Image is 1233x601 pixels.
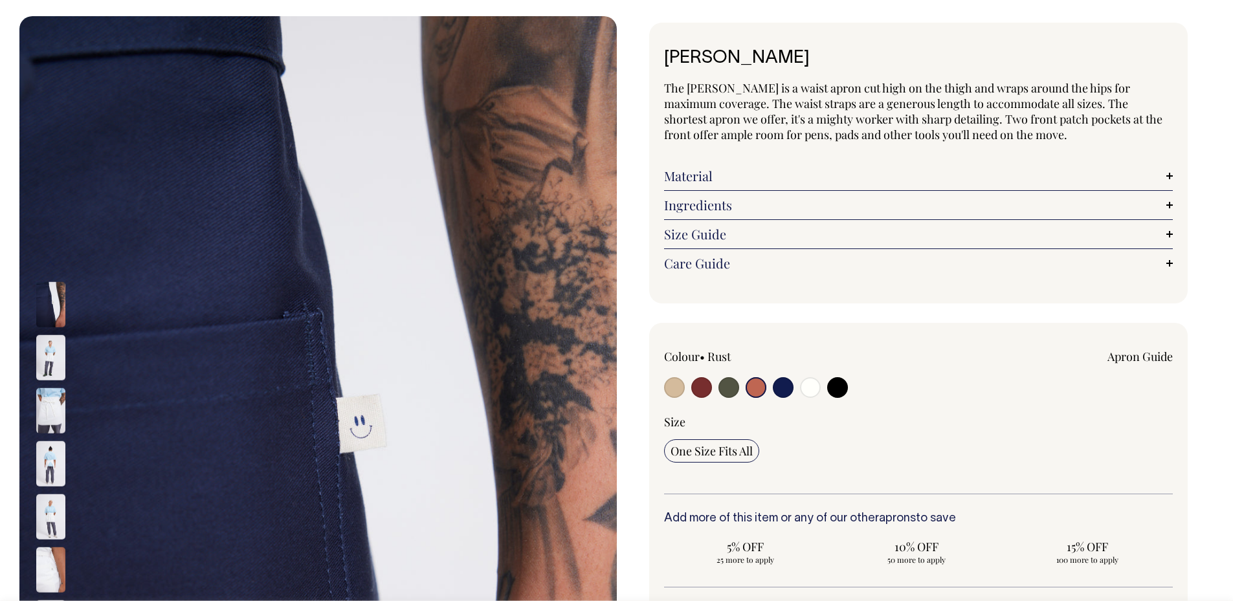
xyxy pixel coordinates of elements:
[664,349,868,364] div: Colour
[1012,539,1162,554] span: 15% OFF
[664,197,1173,213] a: Ingredients
[671,443,753,459] span: One Size Fits All
[1006,535,1169,569] input: 15% OFF 100 more to apply
[879,513,916,524] a: aprons
[671,539,821,554] span: 5% OFF
[36,547,65,593] img: off-white
[664,168,1173,184] a: Material
[41,249,60,278] button: Previous
[36,388,65,433] img: off-white
[700,349,705,364] span: •
[36,282,65,327] img: dark-navy
[841,554,992,565] span: 50 more to apply
[664,226,1173,242] a: Size Guide
[664,256,1173,271] a: Care Guide
[841,539,992,554] span: 10% OFF
[664,414,1173,430] div: Size
[1107,349,1173,364] a: Apron Guide
[664,49,1173,69] h1: [PERSON_NAME]
[1012,554,1162,565] span: 100 more to apply
[835,535,998,569] input: 10% OFF 50 more to apply
[36,494,65,540] img: off-white
[36,335,65,380] img: off-white
[664,512,1173,525] h6: Add more of this item or any of our other to save
[664,535,827,569] input: 5% OFF 25 more to apply
[707,349,731,364] label: Rust
[671,554,821,565] span: 25 more to apply
[664,80,1162,142] span: The [PERSON_NAME] is a waist apron cut high on the thigh and wraps around the hips for maximum co...
[664,439,759,463] input: One Size Fits All
[36,441,65,486] img: off-white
